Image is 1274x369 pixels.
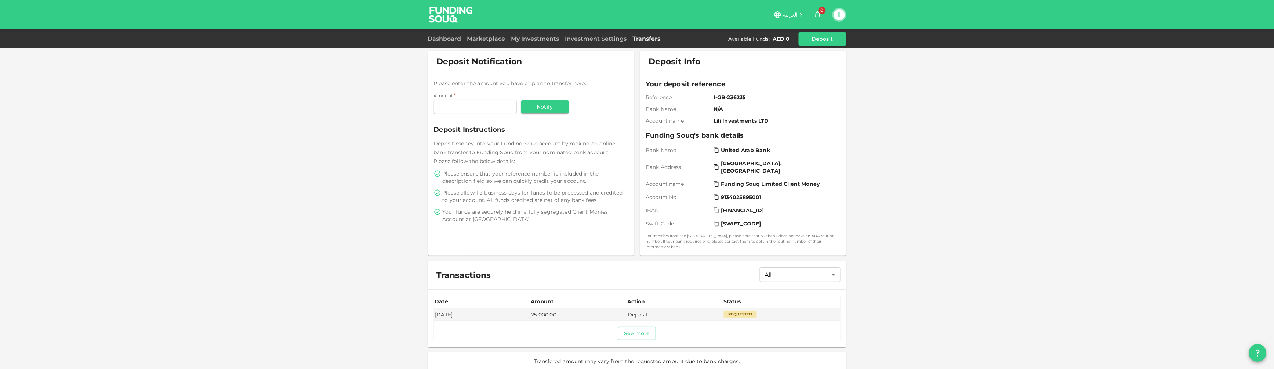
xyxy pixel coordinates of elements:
[443,170,627,185] span: Please ensure that your reference number is included in the description field so we can quickly c...
[810,7,825,22] button: 0
[799,32,846,46] button: Deposit
[434,80,587,87] span: Please enter the amount you have or plan to transfer here.
[618,327,656,340] button: See more
[534,358,740,365] span: Transfered amount may vary from the requested amount due to bank charges.
[834,9,845,20] button: I
[729,35,770,43] div: Available Funds :
[630,35,664,42] a: Transfers
[721,193,762,201] span: 9134025895001
[627,297,646,306] div: Action
[819,7,826,14] span: 0
[437,270,491,281] span: Transactions
[646,207,711,214] span: IBAN
[721,146,770,154] span: United Arab Bank
[760,267,841,282] div: All
[646,105,711,113] span: Bank Name
[646,163,711,171] span: Bank Address
[434,93,453,98] span: Amount
[646,193,711,201] span: Account No
[434,100,517,114] input: amount
[723,297,742,306] div: Status
[646,233,841,250] small: For transfers from the [GEOGRAPHIC_DATA], please note that our bank does not have an ABA routing ...
[428,35,464,42] a: Dashboard
[721,160,836,174] span: [GEOGRAPHIC_DATA], [GEOGRAPHIC_DATA]
[434,140,616,164] span: Deposit money into your Funding Souq account by making an online bank transfer to Funding Souq fr...
[646,79,841,89] span: Your deposit reference
[646,130,841,141] span: Funding Souq's bank details
[783,11,798,18] span: العربية
[646,180,711,188] span: Account name
[646,94,711,101] span: Reference
[646,220,711,227] span: Swift Code
[521,100,569,113] button: Notify
[562,35,630,42] a: Investment Settings
[721,220,761,227] span: [SWIFT_CODE]
[626,308,722,321] td: Deposit
[434,124,628,135] span: Deposit Instructions
[443,189,627,204] span: Please allow 1-3 business days for funds to be processed and credited to your account. All funds ...
[724,311,757,318] div: Requested
[721,207,764,214] span: [FINANCIAL_ID]
[646,117,711,124] span: Account name
[464,35,508,42] a: Marketplace
[435,297,450,306] div: Date
[773,35,790,43] div: AED 0
[437,57,522,66] span: Deposit Notification
[714,117,837,124] span: Lili Investments LTD
[714,94,837,101] span: I-GB-236235
[508,35,562,42] a: My Investments
[649,57,701,67] span: Deposit Info
[434,308,530,321] td: [DATE]
[721,180,820,188] span: Funding Souq Limited Client Money
[530,308,626,321] td: 25,000.00
[531,297,554,306] div: Amount
[1249,344,1267,362] button: question
[443,208,627,223] span: Your funds are securely held in a fully segregated Client Monies Account at [GEOGRAPHIC_DATA].
[714,105,837,113] span: N/A
[646,146,711,154] span: Bank Name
